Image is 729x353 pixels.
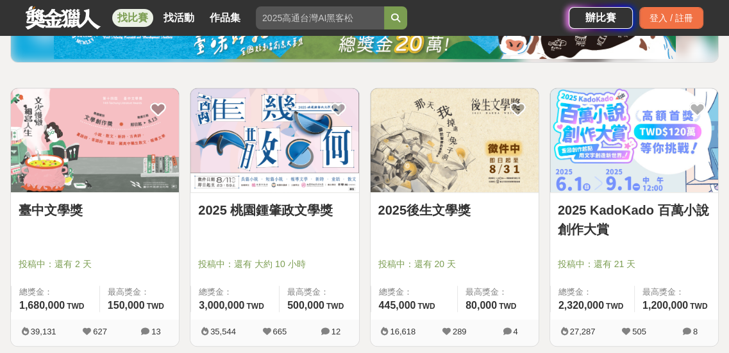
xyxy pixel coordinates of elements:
input: 2025高通台灣AI黑客松 [256,6,384,29]
img: Cover Image [190,88,358,192]
span: 39,131 [31,327,56,336]
span: 4 [513,327,517,336]
span: 1,680,000 [19,300,65,311]
span: 80,000 [465,300,497,311]
a: Cover Image [371,88,539,193]
span: TWD [246,302,264,311]
span: 最高獎金： [465,286,531,299]
span: 投稿中：還有 21 天 [558,258,710,271]
span: 投稿中：還有 大約 10 小時 [198,258,351,271]
span: TWD [499,302,516,311]
span: 445,000 [379,300,416,311]
span: 總獎金： [19,286,92,299]
a: 2025 KadoKado 百萬小說創作大賞 [558,201,710,239]
span: 最高獎金： [642,286,710,299]
span: 13 [151,327,160,336]
span: 1,200,000 [642,300,688,311]
a: 2025後生文學獎 [378,201,531,220]
span: 289 [453,327,467,336]
a: 辦比賽 [569,7,633,29]
img: Cover Image [550,88,718,192]
span: TWD [417,302,435,311]
span: 500,000 [287,300,324,311]
span: TWD [690,302,707,311]
img: Cover Image [11,88,179,192]
span: 總獎金： [558,286,626,299]
span: 投稿中：還有 20 天 [378,258,531,271]
span: 最高獎金： [108,286,171,299]
a: 作品集 [205,9,246,27]
span: 最高獎金： [287,286,351,299]
div: 登入 / 註冊 [639,7,703,29]
span: TWD [67,302,84,311]
span: 627 [93,327,107,336]
span: 35,544 [210,327,236,336]
span: 27,287 [570,327,596,336]
span: 投稿中：還有 2 天 [19,258,171,271]
a: 找活動 [158,9,199,27]
a: Cover Image [190,88,358,193]
span: 16,618 [390,327,415,336]
a: 2025 桃園鍾肇政文學獎 [198,201,351,220]
a: Cover Image [550,88,718,193]
span: TWD [606,302,623,311]
img: Cover Image [371,88,539,192]
span: 505 [632,327,646,336]
span: 150,000 [108,300,145,311]
span: 3,000,000 [199,300,244,311]
span: 12 [331,327,340,336]
span: 8 [693,327,698,336]
span: 2,320,000 [558,300,604,311]
a: Cover Image [11,88,179,193]
span: 總獎金： [379,286,450,299]
a: 找比賽 [112,9,153,27]
span: 665 [273,327,287,336]
span: 總獎金： [199,286,271,299]
span: TWD [147,302,164,311]
span: TWD [326,302,344,311]
a: 臺中文學獎 [19,201,171,220]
